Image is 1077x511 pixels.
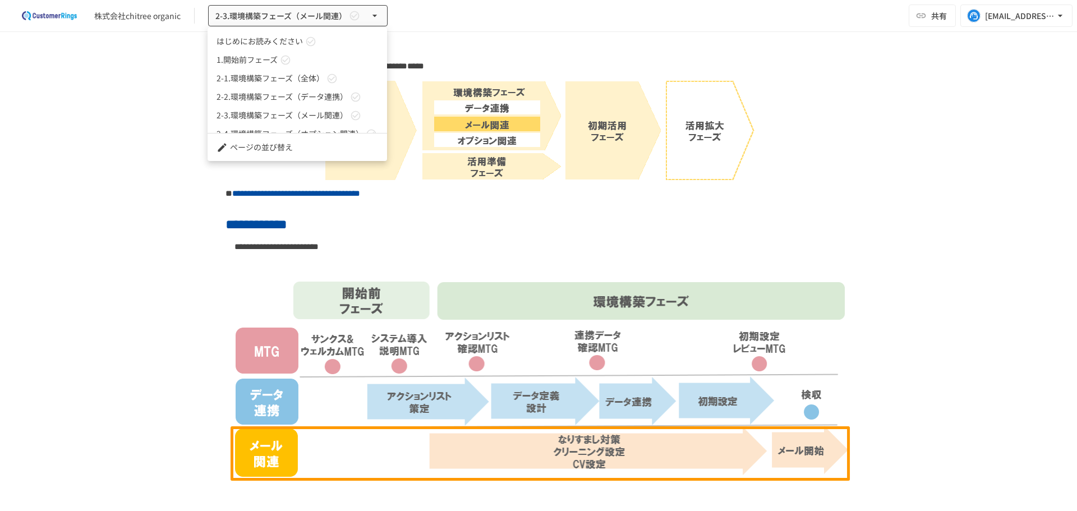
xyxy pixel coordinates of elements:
span: 2-2.環境構築フェーズ（データ連携） [217,91,348,103]
span: 1.開始前フェーズ [217,54,278,66]
span: 2-4.環境構築フェーズ（オプション関連） [217,128,363,140]
span: はじめにお読みください [217,35,303,47]
span: 2-3.環境構築フェーズ（メール関連） [217,109,348,121]
li: ページの並び替え [208,138,387,156]
span: 2-1.環境構築フェーズ（全体） [217,72,324,84]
